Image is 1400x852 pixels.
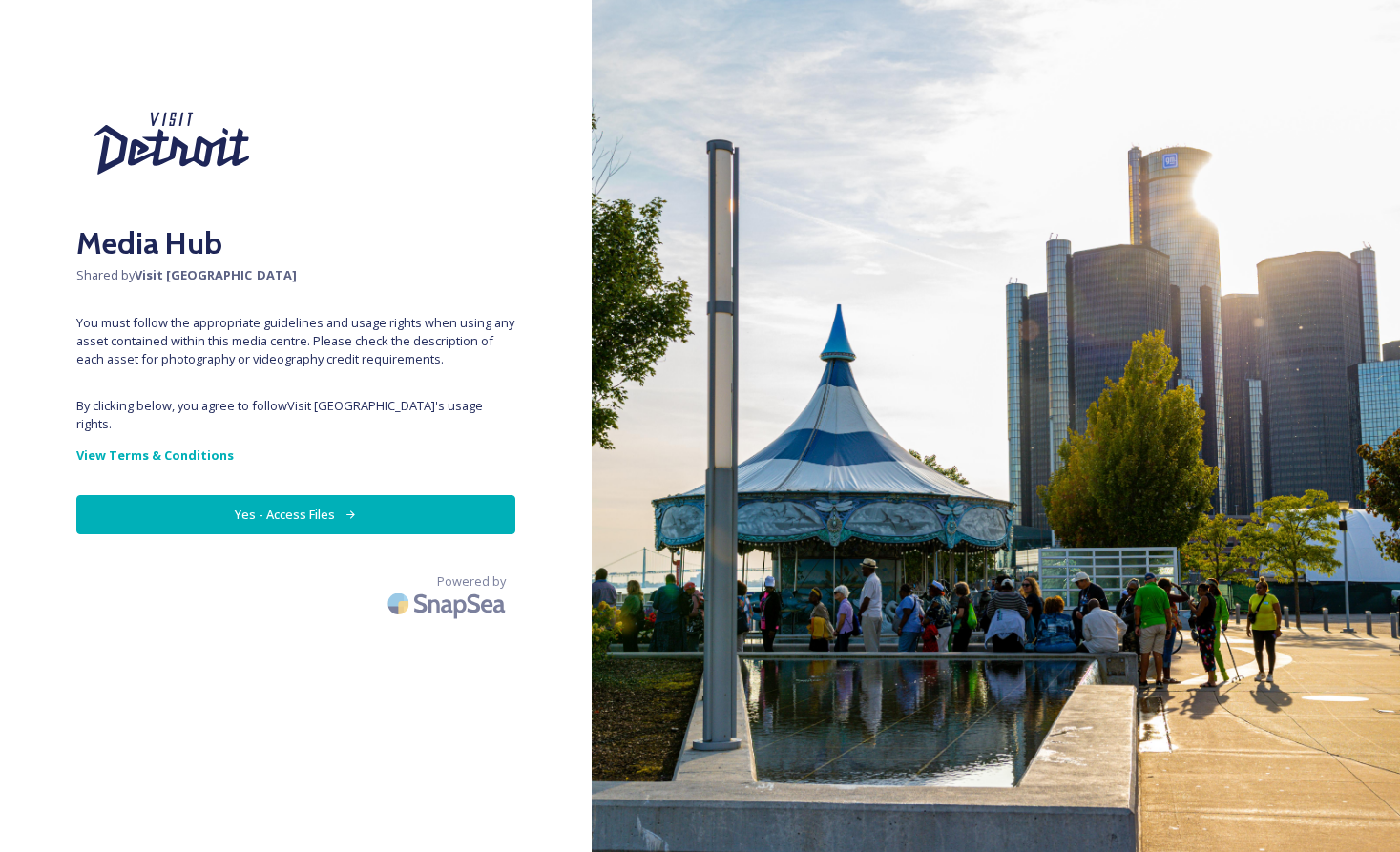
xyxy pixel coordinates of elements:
a: View Terms & Conditions [76,444,515,467]
span: You must follow the appropriate guidelines and usage rights when using any asset contained within... [76,314,515,369]
span: Powered by [437,572,506,591]
span: Shared by [76,266,515,284]
img: Visit%20Detroit%20New%202024.svg [76,76,267,211]
strong: View Terms & Conditions [76,447,234,464]
img: SnapSea Logo [382,581,515,626]
button: Yes - Access Files [76,495,515,534]
span: By clicking below, you agree to follow Visit [GEOGRAPHIC_DATA] 's usage rights. [76,397,515,433]
strong: Visit [GEOGRAPHIC_DATA] [135,266,297,283]
h2: Media Hub [76,220,515,266]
